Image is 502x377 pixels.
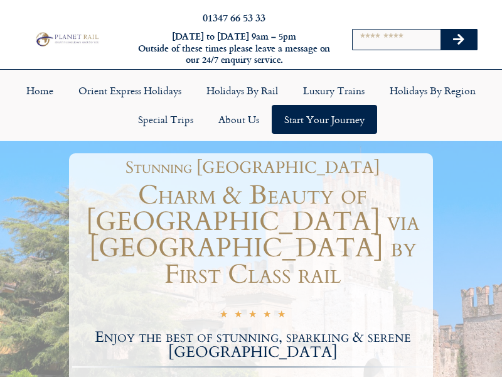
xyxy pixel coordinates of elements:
[72,182,433,288] h1: Charm & Beauty of [GEOGRAPHIC_DATA] via [GEOGRAPHIC_DATA] by First Class rail
[277,310,286,322] i: ★
[66,76,194,105] a: Orient Express Holidays
[248,310,257,322] i: ★
[206,105,272,134] a: About Us
[263,310,271,322] i: ★
[137,31,331,66] h6: [DATE] to [DATE] 9am – 5pm Outside of these times please leave a message on our 24/7 enquiry serv...
[33,31,100,47] img: Planet Rail Train Holidays Logo
[203,10,265,25] a: 01347 66 53 33
[6,76,496,134] nav: Menu
[125,105,206,134] a: Special Trips
[78,160,427,176] h1: Stunning [GEOGRAPHIC_DATA]
[441,30,477,50] button: Search
[220,309,286,322] div: 5/5
[220,310,228,322] i: ★
[291,76,377,105] a: Luxury Trains
[194,76,291,105] a: Holidays by Rail
[272,105,377,134] a: Start your Journey
[234,310,242,322] i: ★
[72,330,433,360] h2: Enjoy the best of stunning, sparkling & serene [GEOGRAPHIC_DATA]
[14,76,66,105] a: Home
[377,76,488,105] a: Holidays by Region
